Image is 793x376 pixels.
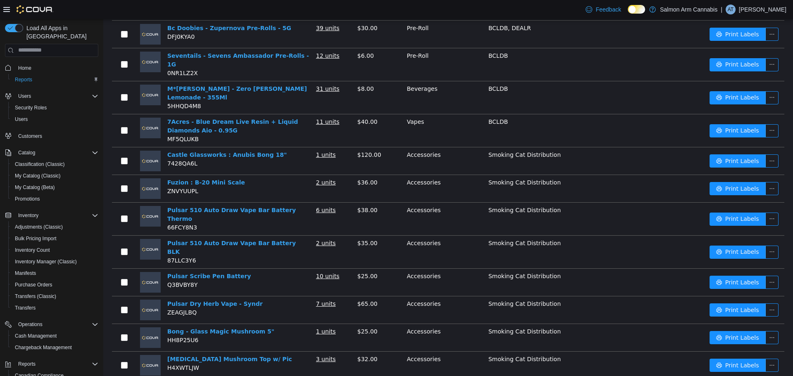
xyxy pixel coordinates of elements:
p: Salmon Arm Cannabis [660,5,717,14]
button: icon: ellipsis [662,72,675,85]
a: Transfers [12,303,39,313]
span: My Catalog (Beta) [15,184,55,191]
u: 10 units [213,254,236,260]
button: Transfers [8,302,102,314]
span: Operations [18,321,43,328]
td: Accessories [300,250,382,277]
span: BCLDB [385,99,404,106]
p: [PERSON_NAME] [739,5,786,14]
button: icon: printerPrint Labels [606,105,662,118]
a: Home [15,63,35,73]
u: 2 units [213,160,233,167]
a: Pulsar 510 Auto Draw Vape Bar Battery BLK [64,221,192,236]
span: My Catalog (Classic) [15,173,61,179]
button: icon: printerPrint Labels [606,9,662,22]
img: Pulsar Dry Herb Vape - Syndr placeholder [37,281,57,301]
span: $40.00 [254,99,274,106]
button: Catalog [2,147,102,158]
button: icon: ellipsis [662,257,675,270]
span: Transfers [12,303,98,313]
u: 1 units [213,132,233,139]
span: ZEAGJLBQ [64,290,93,297]
span: Smoking Cat Distribution [385,160,457,167]
img: Pulsar 510 Auto Draw Vape Bar Battery Thermo placeholder [37,187,57,208]
button: Manifests [8,267,102,279]
a: My Catalog (Classic) [12,171,64,181]
a: Inventory Count [12,245,53,255]
a: Feedback [582,1,624,18]
u: 12 units [213,33,236,40]
span: Feedback [596,5,621,14]
button: icon: printerPrint Labels [606,39,662,52]
td: Accessories [300,184,382,217]
button: icon: ellipsis [662,312,675,325]
span: ZNVYUUPL [64,169,95,175]
span: Reports [15,359,98,369]
img: 7Acres - Blue Dream Live Resin + Liquid Diamonds Aio - 0.95G placeholder [37,99,57,119]
span: 66FCY8N3 [64,205,94,212]
span: Operations [15,319,98,329]
button: icon: ellipsis [662,163,675,176]
button: Reports [2,358,102,370]
button: Customers [2,130,102,142]
button: Adjustments (Classic) [8,221,102,233]
a: Classification (Classic) [12,159,68,169]
button: Inventory [15,210,42,220]
a: Pulsar Scribe Pen Battery [64,254,148,260]
button: Cash Management [8,330,102,342]
span: Security Roles [15,104,47,111]
button: icon: printerPrint Labels [606,312,662,325]
img: Pulsar 510 Auto Draw Vape Bar Battery BLK placeholder [37,220,57,241]
button: icon: printerPrint Labels [606,257,662,270]
span: $25.00 [254,254,274,260]
button: My Catalog (Classic) [8,170,102,182]
a: Pulsar Dry Herb Vape - Syndr [64,281,159,288]
td: Accessories [300,156,382,184]
span: Transfers (Classic) [12,291,98,301]
td: Accessories [300,305,382,333]
span: Adjustments (Classic) [12,222,98,232]
img: Bong - Glass Magic Mushroom 5" placeholder [37,308,57,329]
button: Promotions [8,193,102,205]
img: Cova [17,5,53,14]
span: Smoking Cat Distribution [385,254,457,260]
span: HH8P25U6 [64,318,95,324]
button: icon: ellipsis [662,135,675,149]
span: Smoking Cat Distribution [385,221,457,227]
span: Load All Apps in [GEOGRAPHIC_DATA] [23,24,98,40]
span: Classification (Classic) [15,161,65,168]
span: My Catalog (Beta) [12,182,98,192]
button: Chargeback Management [8,342,102,353]
p: | [721,5,722,14]
img: Grinder Mushroom Top w/ Pic placeholder [37,336,57,357]
a: Seventails - Sevens Ambassador Pre-Rolls - 1G [64,33,206,49]
u: 7 units [213,281,233,288]
a: Bong - Glass Magic Mushroom 5" [64,309,171,316]
a: Fuzion : B-20 Mini Scale [64,160,142,167]
button: icon: ellipsis [662,39,675,52]
span: $6.00 [254,33,271,40]
a: Adjustments (Classic) [12,222,66,232]
span: Adjustments (Classic) [15,224,63,230]
input: Dark Mode [628,5,645,14]
td: Accessories [300,277,382,305]
button: Purchase Orders [8,279,102,291]
button: icon: printerPrint Labels [606,227,662,240]
img: Seventails - Sevens Ambassador Pre-Rolls - 1G placeholder [37,33,57,53]
span: Inventory [15,210,98,220]
button: Operations [2,319,102,330]
span: Reports [12,75,98,85]
span: Cash Management [15,333,57,339]
span: H4XWTLJW [64,345,96,352]
button: icon: printerPrint Labels [606,135,662,149]
span: $35.00 [254,221,274,227]
span: Inventory [18,212,38,219]
button: Home [2,62,102,74]
img: Pulsar Scribe Pen Battery placeholder [37,253,57,274]
span: Purchase Orders [15,281,52,288]
button: Users [15,91,34,101]
a: Transfers (Classic) [12,291,59,301]
u: 6 units [213,188,233,194]
button: icon: printerPrint Labels [606,72,662,85]
span: $8.00 [254,66,271,73]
